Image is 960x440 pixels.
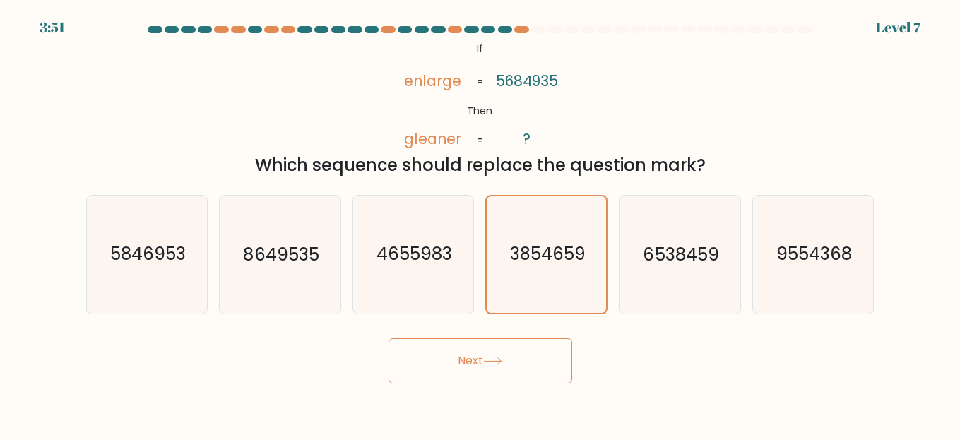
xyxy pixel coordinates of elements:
[404,129,461,149] tspan: gleaner
[876,17,920,38] div: Level 7
[467,104,492,118] tspan: Then
[404,71,461,91] tspan: enlarge
[776,242,852,267] text: 9554368
[523,129,531,150] tspan: ?
[644,242,719,267] text: 6538459
[95,153,866,178] div: Which sequence should replace the question mark?
[389,39,571,150] svg: @import url('[URL][DOMAIN_NAME]);
[110,242,186,267] text: 5846953
[389,338,572,383] button: Next
[496,71,558,91] tspan: 5684935
[477,133,483,147] tspan: =
[510,242,586,267] text: 3854659
[477,75,483,89] tspan: =
[377,242,452,267] text: 4655983
[244,242,319,267] text: 8649535
[477,42,483,56] tspan: If
[40,17,65,38] div: 3:51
